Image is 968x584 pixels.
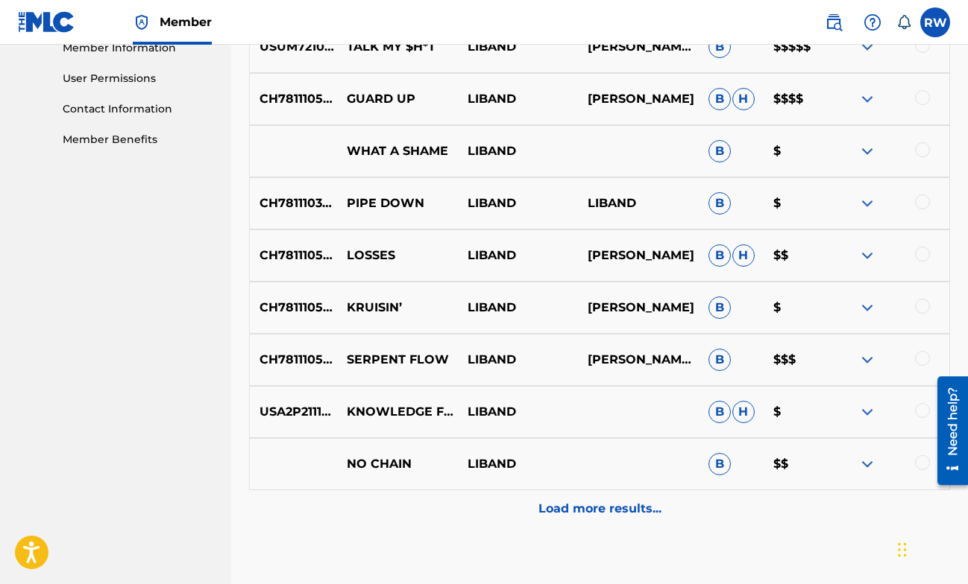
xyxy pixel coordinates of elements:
a: Member Information [63,40,213,56]
p: Load more results... [538,500,661,518]
img: expand [858,403,876,421]
span: B [708,244,731,267]
div: Notifications [896,15,911,30]
p: LIBAND [458,194,579,212]
p: LIBAND [458,90,579,108]
p: $ [764,194,829,212]
iframe: Resource Center [926,371,968,491]
span: H [732,401,755,423]
p: LIBAND [458,38,579,56]
p: $ [764,299,829,317]
p: CH7811105977 [250,299,337,317]
p: CH7811103573 [250,194,337,212]
p: $$$$ [764,90,829,108]
p: NO CHAIN [337,455,458,473]
a: Member Benefits [63,132,213,147]
p: LIBAND [458,142,579,160]
span: B [708,140,731,162]
img: expand [858,142,876,160]
p: LIBAND [578,194,699,212]
span: B [708,192,731,215]
p: TALK MY $H*T [337,38,458,56]
p: $ [764,403,829,421]
span: Member [160,13,212,31]
span: H [732,244,755,267]
p: LIBAND [458,455,579,473]
p: LOSSES [337,247,458,264]
span: H [732,88,755,110]
img: expand [858,455,876,473]
p: USUM72101228 [250,38,337,56]
p: CH7811105973 [250,90,337,108]
p: KRUISIN’ [337,299,458,317]
span: B [708,401,731,423]
p: LIBAND [458,299,579,317]
p: LIBAND [458,351,579,369]
div: Drag [898,527,907,572]
p: LIBAND [458,403,579,421]
p: SERPENT FLOW [337,351,458,369]
div: Help [858,7,887,37]
p: $$$$$ [764,38,829,56]
p: [PERSON_NAME] [578,90,699,108]
a: Contact Information [63,101,213,117]
img: search [825,13,843,31]
p: [PERSON_NAME] [578,299,699,317]
span: B [708,88,731,110]
img: help [864,13,881,31]
iframe: Chat Widget [893,512,968,584]
p: [PERSON_NAME], [PERSON_NAME] [578,351,699,369]
img: expand [858,38,876,56]
p: LIBAND [458,247,579,264]
img: MLC Logo [18,11,75,33]
p: $$ [764,247,829,264]
p: $$$ [764,351,829,369]
p: $$ [764,455,829,473]
span: B [708,349,731,371]
span: B [708,453,731,475]
p: PIPE DOWN [337,194,458,212]
p: CH7811105986 [250,247,337,264]
p: WHAT A SHAME [337,142,458,160]
p: KNOWLEDGE FLOW [337,403,458,421]
p: CH7811105964 [250,351,337,369]
img: expand [858,90,876,108]
span: B [708,36,731,58]
p: [PERSON_NAME], [PERSON_NAME] [578,38,699,56]
a: User Permissions [63,71,213,86]
p: GUARD UP [337,90,458,108]
p: USA2P2111207 [250,403,337,421]
a: Public Search [819,7,849,37]
img: expand [858,299,876,317]
div: User Menu [920,7,950,37]
img: expand [858,194,876,212]
p: [PERSON_NAME] [578,247,699,264]
p: $ [764,142,829,160]
img: expand [858,247,876,264]
img: Top Rightsholder [133,13,151,31]
span: B [708,296,731,319]
img: expand [858,351,876,369]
